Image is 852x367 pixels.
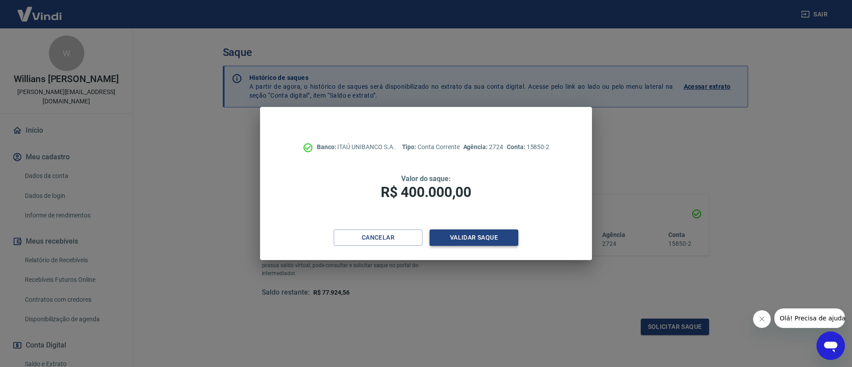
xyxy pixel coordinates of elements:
[463,142,503,152] p: 2724
[317,143,338,150] span: Banco:
[402,142,460,152] p: Conta Corrente
[334,229,422,246] button: Cancelar
[816,331,845,360] iframe: Botão para abrir a janela de mensagens
[430,229,518,246] button: Validar saque
[774,308,845,328] iframe: Mensagem da empresa
[401,174,451,183] span: Valor do saque:
[317,142,395,152] p: ITAÚ UNIBANCO S.A.
[753,310,771,328] iframe: Fechar mensagem
[507,142,549,152] p: 15850-2
[402,143,418,150] span: Tipo:
[5,6,75,13] span: Olá! Precisa de ajuda?
[463,143,489,150] span: Agência:
[381,184,471,201] span: R$ 400.000,00
[507,143,527,150] span: Conta:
